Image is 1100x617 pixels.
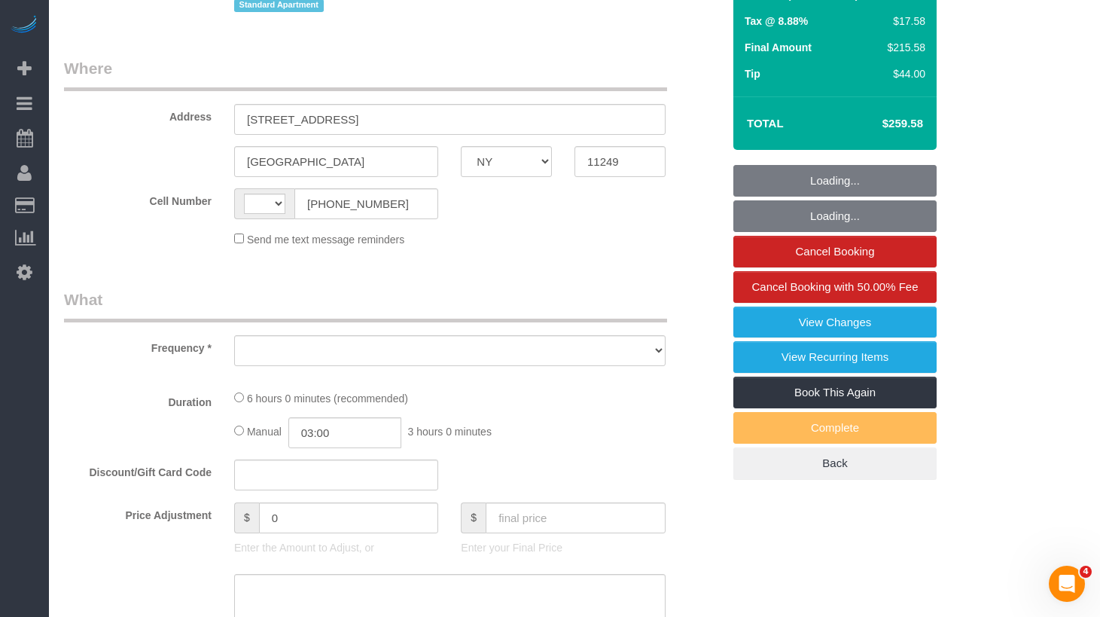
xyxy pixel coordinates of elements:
strong: Total [747,117,784,130]
label: Duration [53,389,223,410]
span: 4 [1080,566,1092,578]
span: Send me text message reminders [247,234,404,246]
input: Zip Code [574,146,666,177]
h4: $259.58 [837,118,923,130]
label: Discount/Gift Card Code [53,460,223,480]
div: $17.58 [882,14,925,29]
a: Book This Again [733,377,937,408]
label: Frequency * [53,335,223,356]
span: $ [461,502,486,533]
legend: What [64,289,667,322]
label: Tip [745,66,760,81]
p: Enter your Final Price [461,540,665,555]
span: $ [234,502,259,533]
img: Automaid Logo [9,15,39,36]
a: View Changes [733,307,937,338]
a: Cancel Booking [733,236,937,267]
span: Cancel Booking with 50.00% Fee [752,280,919,293]
iframe: Intercom live chat [1049,566,1085,602]
label: Final Amount [745,40,812,55]
a: View Recurring Items [733,341,937,373]
span: 6 hours 0 minutes (recommended) [247,392,408,405]
p: Enter the Amount to Adjust, or [234,540,438,555]
a: Back [733,447,937,479]
span: 3 hours 0 minutes [408,426,492,438]
input: City [234,146,438,177]
a: Cancel Booking with 50.00% Fee [733,271,937,303]
label: Tax @ 8.88% [745,14,808,29]
label: Cell Number [53,188,223,209]
legend: Where [64,57,667,91]
label: Price Adjustment [53,502,223,523]
input: final price [486,502,666,533]
div: $215.58 [882,40,925,55]
span: Manual [247,426,282,438]
div: $44.00 [882,66,925,81]
label: Address [53,104,223,124]
input: Cell Number [294,188,438,219]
